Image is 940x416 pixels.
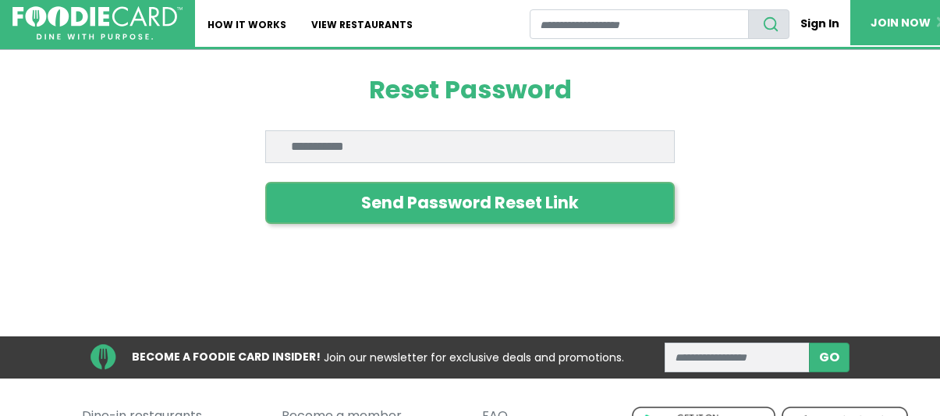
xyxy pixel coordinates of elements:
[530,9,750,39] input: restaurant search
[324,349,624,364] span: Join our newsletter for exclusive deals and promotions.
[748,9,789,39] button: search
[665,343,810,372] input: enter email address
[809,343,850,372] button: subscribe
[132,349,321,364] strong: BECOME A FOODIE CARD INSIDER!
[789,9,850,38] a: Sign In
[12,6,183,41] img: FoodieCard; Eat, Drink, Save, Donate
[265,75,675,105] h1: Reset Password
[265,182,675,224] button: Send Password Reset Link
